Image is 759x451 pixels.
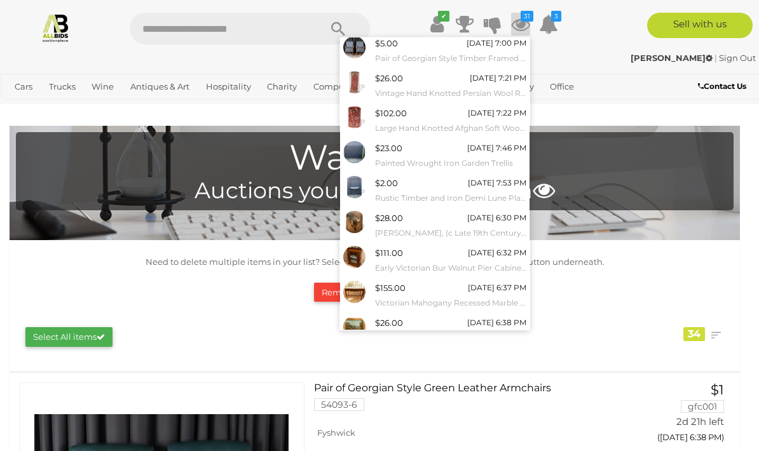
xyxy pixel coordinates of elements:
[375,248,403,258] span: $111.00
[340,313,530,347] a: $26.00 [DATE] 6:38 PM [PERSON_NAME] (20th Century), Fishing, Original Vintage Oil on Masonite Boa...
[375,226,526,240] small: [PERSON_NAME], (c Late 19th Century), The Catch, Antique Oil on Canvas Panel Mounted on Canvas Cl...
[375,191,526,205] small: Rustic Timber and Iron Demi Lune Plant Stand
[10,97,46,118] a: Sports
[343,281,366,303] img: 53538-8a.jpg
[539,13,558,36] a: 3
[470,71,526,85] div: [DATE] 7:21 PM
[467,36,526,50] div: [DATE] 7:00 PM
[375,296,526,310] small: Victorian Mahogany Recessed Marble Top [DEMOGRAPHIC_DATA] Desk
[719,53,756,63] a: Sign Out
[375,143,402,153] span: $23.00
[343,106,366,128] img: 51797-93a.JPG
[340,33,530,68] a: $5.00 [DATE] 7:00 PM Pair of Georgian Style Timber Framed Armchairs
[340,243,530,278] a: $111.00 [DATE] 6:32 PM Early Victorian Bur Walnut Pier Cabinet with Extensive Inlay
[375,38,398,48] span: $5.00
[308,76,365,97] a: Computers
[340,138,530,173] a: $23.00 [DATE] 7:46 PM Painted Wrought Iron Garden Trellis
[438,11,449,22] i: ✔
[343,246,366,268] img: 53538-3a.jpg
[343,316,366,338] img: 53914-18a.jpg
[375,156,526,170] small: Painted Wrought Iron Garden Trellis
[715,53,717,63] span: |
[44,76,81,97] a: Trucks
[468,246,526,260] div: [DATE] 6:32 PM
[343,141,366,163] img: 51891-151a.jpeg
[86,76,119,97] a: Wine
[511,13,530,36] a: 31
[468,281,526,295] div: [DATE] 6:37 PM
[340,68,530,103] a: $26.00 [DATE] 7:21 PM Vintage Hand Knotted Persian Wool Runner with Muted Colour
[10,76,38,97] a: Cars
[375,108,407,118] span: $102.00
[375,261,526,275] small: Early Victorian Bur Walnut Pier Cabinet with Extensive Inlay
[340,173,530,208] a: $2.00 [DATE] 7:53 PM Rustic Timber and Iron Demi Lune Plant Stand
[698,81,746,91] b: Contact Us
[467,211,526,225] div: [DATE] 6:30 PM
[343,36,366,58] img: 54093-5a.JPG
[375,283,406,293] span: $155.00
[125,76,195,97] a: Antiques & Art
[375,121,526,135] small: Large Hand Knotted Afghan Soft Wool Carpet with Tasselled Ends and Abrashed Design
[52,97,153,118] a: [GEOGRAPHIC_DATA]
[343,211,366,233] img: 53914-1a.jpg
[343,71,366,93] img: 53390-20a.JPG
[375,213,403,223] span: $28.00
[306,13,370,44] button: Search
[340,103,530,138] a: $102.00 [DATE] 7:22 PM Large Hand Knotted Afghan Soft Wool Carpet with Tasselled Ends and Abrashe...
[647,13,753,38] a: Sell with us
[631,53,713,63] strong: [PERSON_NAME]
[545,76,579,97] a: Office
[375,51,526,65] small: Pair of Georgian Style Timber Framed Armchairs
[343,176,366,198] img: 51891-150a.jpeg
[467,141,526,155] div: [DATE] 7:46 PM
[375,73,403,83] span: $26.00
[468,176,526,190] div: [DATE] 7:53 PM
[375,318,403,328] span: $26.00
[375,178,398,188] span: $2.00
[551,11,561,22] i: 3
[41,13,71,43] img: Allbids.com.au
[340,278,530,313] a: $155.00 [DATE] 6:37 PM Victorian Mahogany Recessed Marble Top [DEMOGRAPHIC_DATA] Desk
[698,79,749,93] a: Contact Us
[631,53,715,63] a: [PERSON_NAME]
[375,86,526,100] small: Vintage Hand Knotted Persian Wool Runner with Muted Colour
[521,11,533,22] i: 31
[262,76,302,97] a: Charity
[427,13,446,36] a: ✔
[201,76,256,97] a: Hospitality
[340,208,530,243] a: $28.00 [DATE] 6:30 PM [PERSON_NAME], (c Late 19th Century), The Catch, Antique Oil on Canvas Pane...
[467,316,526,330] div: [DATE] 6:38 PM
[468,106,526,120] div: [DATE] 7:22 PM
